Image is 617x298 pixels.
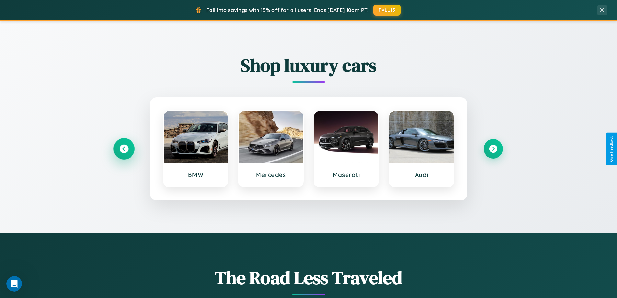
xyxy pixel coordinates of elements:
[206,7,369,13] span: Fall into savings with 15% off for all users! Ends [DATE] 10am PT.
[114,265,503,290] h1: The Road Less Traveled
[170,171,222,179] h3: BMW
[396,171,447,179] h3: Audi
[6,276,22,292] iframe: Intercom live chat
[373,5,401,16] button: FALL15
[321,171,372,179] h3: Maserati
[609,136,614,162] div: Give Feedback
[245,171,297,179] h3: Mercedes
[114,53,503,78] h2: Shop luxury cars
